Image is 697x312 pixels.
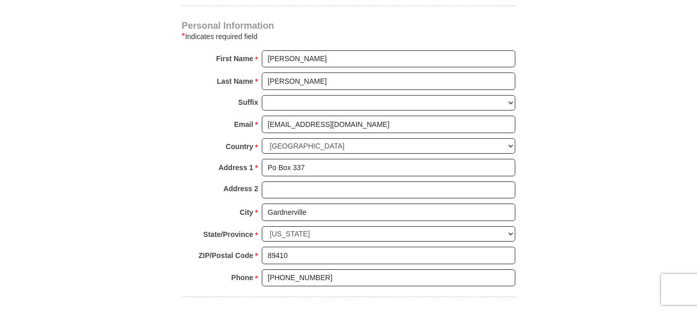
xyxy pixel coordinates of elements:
strong: First Name [216,51,253,66]
strong: Suffix [238,95,258,109]
h4: Personal Information [182,22,515,30]
strong: Phone [231,270,254,285]
strong: Address 2 [223,181,258,196]
strong: City [240,205,253,219]
strong: Country [226,139,254,154]
div: Indicates required field [182,30,515,43]
strong: State/Province [203,227,253,242]
strong: Last Name [217,74,254,88]
strong: ZIP/Postal Code [199,248,254,263]
strong: Email [234,117,253,132]
strong: Address 1 [219,160,254,175]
